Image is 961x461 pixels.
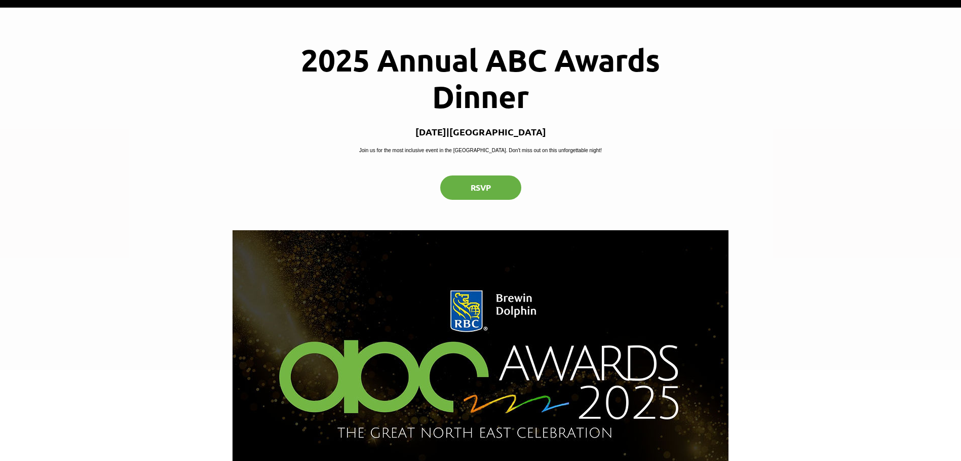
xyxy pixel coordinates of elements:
button: RSVP [440,175,521,200]
h1: 2025 Annual ABC Awards Dinner [267,41,694,114]
span: | [446,126,449,137]
p: [DATE] [415,126,446,137]
p: Join us for the most inclusive event in the [GEOGRAPHIC_DATA]. Don't miss out on this unforgettab... [359,147,602,154]
p: [GEOGRAPHIC_DATA] [449,126,546,137]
